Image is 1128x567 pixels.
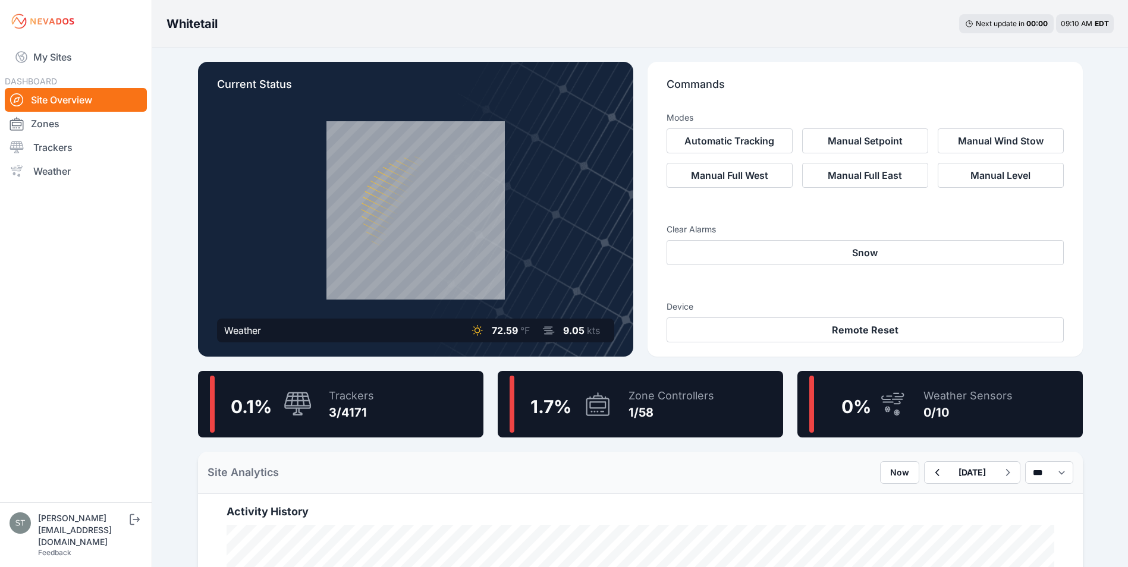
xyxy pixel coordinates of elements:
[949,462,995,483] button: [DATE]
[802,163,928,188] button: Manual Full East
[667,301,1064,313] h3: Device
[629,388,714,404] div: Zone Controllers
[667,112,693,124] h3: Modes
[880,461,919,484] button: Now
[667,128,793,153] button: Automatic Tracking
[587,325,600,336] span: kts
[198,371,483,437] a: 0.1%Trackers3/4171
[498,371,783,437] a: 1.7%Zone Controllers1/58
[38,512,127,548] div: [PERSON_NAME][EMAIL_ADDRESS][DOMAIN_NAME]
[38,548,71,557] a: Feedback
[938,163,1064,188] button: Manual Level
[166,15,218,32] h3: Whitetail
[1061,19,1092,28] span: 09:10 AM
[563,325,585,336] span: 9.05
[1095,19,1109,28] span: EDT
[5,76,57,86] span: DASHBOARD
[923,388,1013,404] div: Weather Sensors
[667,76,1064,102] p: Commands
[938,128,1064,153] button: Manual Wind Stow
[208,464,279,481] h2: Site Analytics
[5,88,147,112] a: Site Overview
[5,43,147,71] a: My Sites
[166,8,218,39] nav: Breadcrumb
[224,323,261,338] div: Weather
[231,396,272,417] span: 0.1 %
[667,317,1064,342] button: Remote Reset
[520,325,530,336] span: °F
[5,159,147,183] a: Weather
[1026,19,1048,29] div: 00 : 00
[841,396,871,417] span: 0 %
[10,512,31,534] img: steve@nevados.solar
[329,404,374,421] div: 3/4171
[492,325,518,336] span: 72.59
[530,396,571,417] span: 1.7 %
[217,76,614,102] p: Current Status
[797,371,1083,437] a: 0%Weather Sensors0/10
[802,128,928,153] button: Manual Setpoint
[976,19,1025,28] span: Next update in
[227,503,1054,520] h2: Activity History
[667,163,793,188] button: Manual Full West
[629,404,714,421] div: 1/58
[667,240,1064,265] button: Snow
[5,136,147,159] a: Trackers
[923,404,1013,421] div: 0/10
[667,223,1064,235] h3: Clear Alarms
[5,112,147,136] a: Zones
[329,388,374,404] div: Trackers
[10,12,76,31] img: Nevados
